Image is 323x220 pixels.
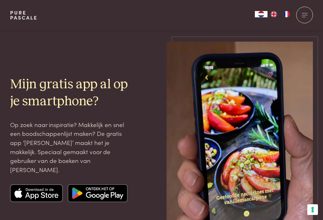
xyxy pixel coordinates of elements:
button: Uw voorkeuren voor toestemming voor trackingtechnologieën [307,204,318,215]
p: Op zoek naar inspiratie? Makkelijk en snel een boodschappenlijst maken? De gratis app ‘[PERSON_NA... [10,120,131,174]
aside: Language selected: Nederlands [255,11,293,17]
img: Apple app store [10,184,63,202]
a: PurePascale [10,10,38,20]
a: FR [280,11,293,17]
h2: Mijn gratis app al op je smartphone? [10,76,131,110]
div: Language [255,11,267,17]
a: EN [267,11,280,17]
a: NL [255,11,267,17]
img: Google app store [68,184,127,202]
ul: Language list [267,11,293,17]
